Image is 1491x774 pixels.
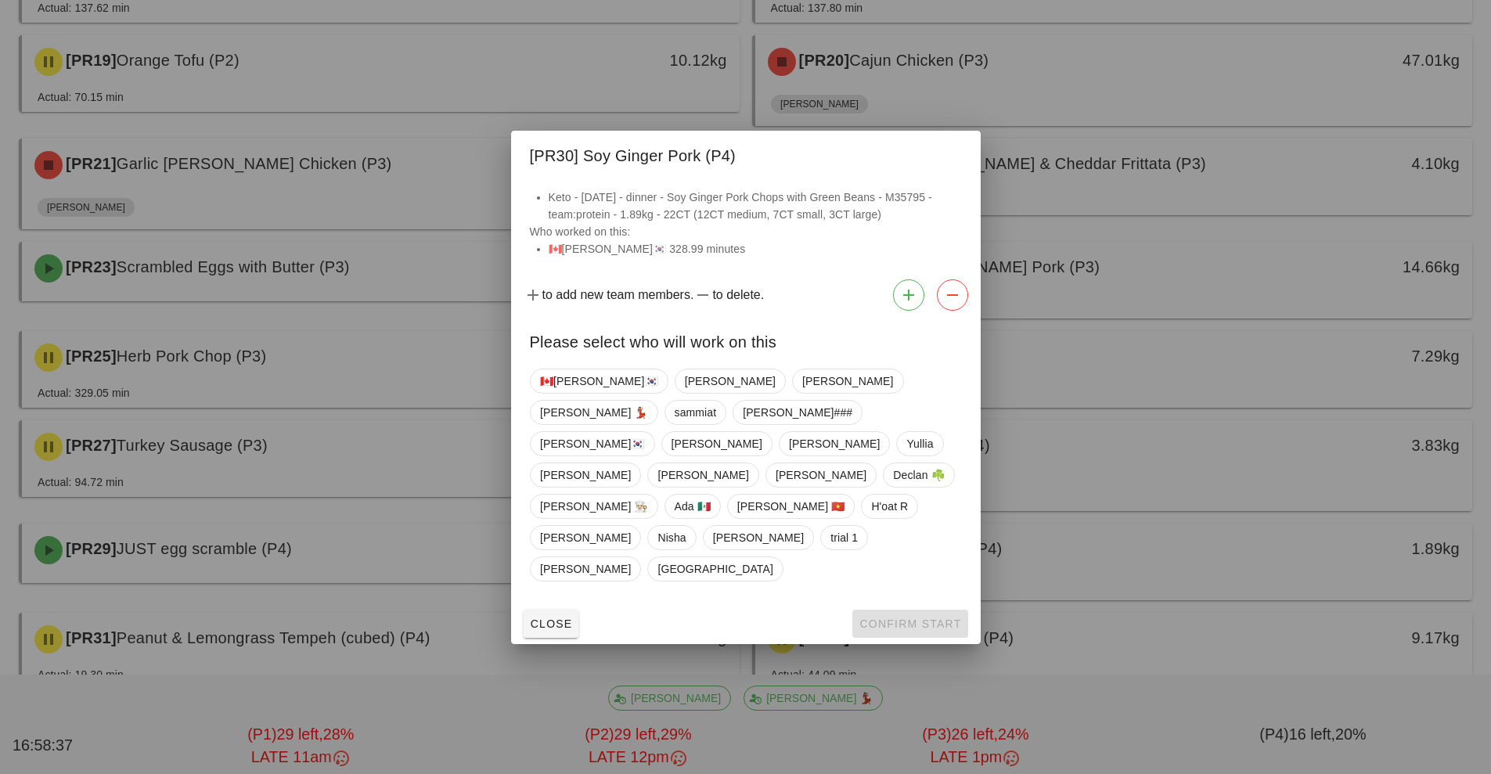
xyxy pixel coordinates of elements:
span: [PERSON_NAME] [684,369,775,393]
span: trial 1 [830,526,858,549]
span: sammiat [674,401,716,424]
span: [PERSON_NAME] [775,463,866,487]
span: [PERSON_NAME] [540,526,631,549]
span: Nisha [657,526,686,549]
span: [PERSON_NAME] [671,432,762,455]
span: Yullia [906,432,933,455]
div: to add new team members. to delete. [511,273,981,317]
span: [PERSON_NAME]🇰🇷 [540,432,645,455]
li: 🇨🇦[PERSON_NAME]🇰🇷 328.99 minutes [549,240,962,257]
div: [PR30] Soy Ginger Pork (P4) [511,131,981,176]
span: Close [530,617,573,630]
span: 🇨🇦[PERSON_NAME]🇰🇷 [540,369,658,393]
span: [PERSON_NAME] 💃🏽 [540,401,648,424]
span: [PERSON_NAME] [657,463,748,487]
button: Close [524,610,579,638]
span: [PERSON_NAME] 👨🏼‍🍳 [540,495,648,518]
span: Ada 🇲🇽 [674,495,710,518]
span: [GEOGRAPHIC_DATA] [657,557,773,581]
li: Keto - [DATE] - dinner - Soy Ginger Pork Chops with Green Beans - M35795 - team:protein - 1.89kg ... [549,189,962,223]
span: [PERSON_NAME]### [743,401,852,424]
span: Declan ☘️ [893,463,944,487]
span: H'oat R [871,495,908,518]
span: [PERSON_NAME] [802,369,893,393]
span: [PERSON_NAME] [540,557,631,581]
div: Who worked on this: [511,189,981,273]
span: [PERSON_NAME] [712,526,803,549]
span: [PERSON_NAME] [789,432,880,455]
span: [PERSON_NAME] [540,463,631,487]
span: [PERSON_NAME] 🇻🇳 [736,495,845,518]
div: Please select who will work on this [511,317,981,362]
